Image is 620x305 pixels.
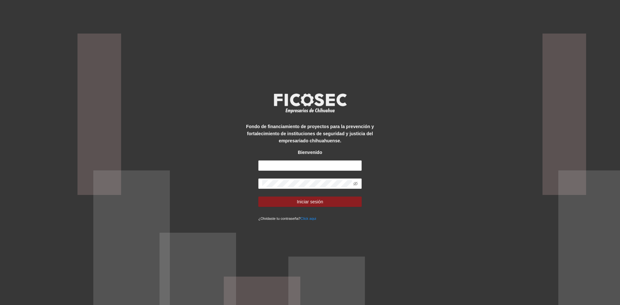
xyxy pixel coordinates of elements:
[301,217,316,220] a: Click aqui
[298,150,322,155] strong: Bienvenido
[270,91,350,115] img: logo
[246,124,374,143] strong: Fondo de financiamiento de proyectos para la prevención y fortalecimiento de instituciones de seg...
[258,197,362,207] button: Iniciar sesión
[353,181,358,186] span: eye-invisible
[258,217,316,220] small: ¿Olvidaste tu contraseña?
[297,198,323,205] span: Iniciar sesión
